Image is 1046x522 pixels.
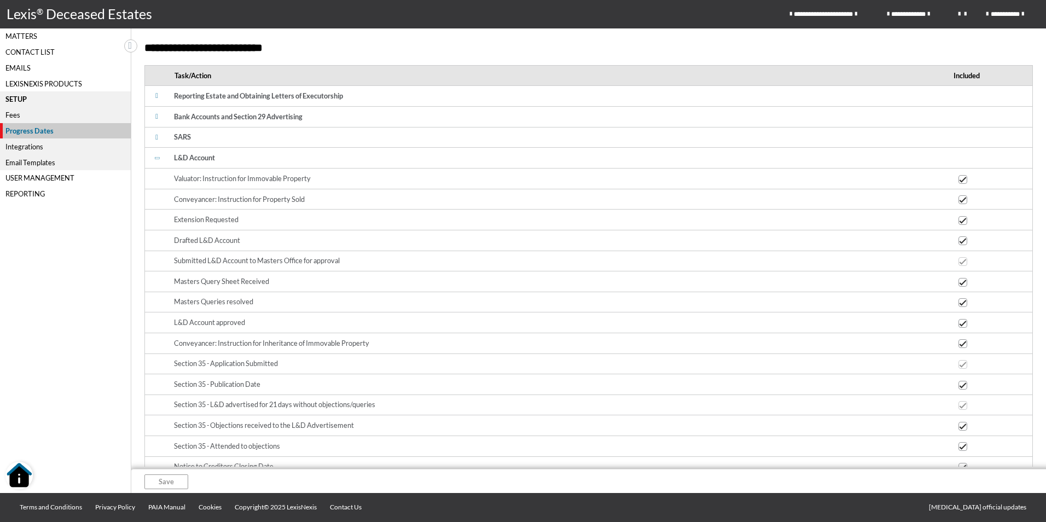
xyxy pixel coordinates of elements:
[168,169,900,189] td: Valuator: Instruction for Immovable Property
[168,312,900,333] td: L&D Account approved
[168,148,900,169] td: L&D Account
[910,72,1024,79] span: Included
[168,354,900,375] td: Section 35 - Application Submitted
[323,493,368,521] a: Contact Us
[168,415,900,436] td: Section 35 - Objections received to the L&D Advertisement
[168,210,900,230] td: Extension Requested
[168,395,900,416] td: Section 35 - L&D advertised for 21 days without objections/queries
[168,189,900,210] td: Conveyancer: Instruction for Property Sold
[228,493,323,521] a: Copyright© 2025 LexisNexis
[192,493,228,521] a: Cookies
[168,333,900,354] td: Conveyancer: Instruction for Inheritance of Immovable Property
[168,457,900,478] td: Notice to Creditors Closing Date
[37,5,46,24] p: ®
[168,86,900,107] td: Reporting Estate and Obtaining Letters of Executorship
[89,493,142,521] a: Privacy Policy
[5,462,33,489] button: Open Resource Center
[168,127,900,148] td: SARS
[175,72,859,79] span: Task/Action
[168,107,900,127] td: Bank Accounts and Section 29 Advertising
[142,493,192,521] a: PAIA Manual
[168,374,900,395] td: Section 35 - Publication Date
[168,251,900,272] td: Submitted L&D Account to Masters Office for approval
[168,271,900,292] td: Masters Query Sheet Received
[168,292,900,313] td: Masters Queries resolved
[13,493,89,521] a: Terms and Conditions
[168,230,900,251] td: Drafted L&D Account
[922,493,1033,521] a: [MEDICAL_DATA] official updates
[168,436,900,457] td: Section 35 - Attended to objections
